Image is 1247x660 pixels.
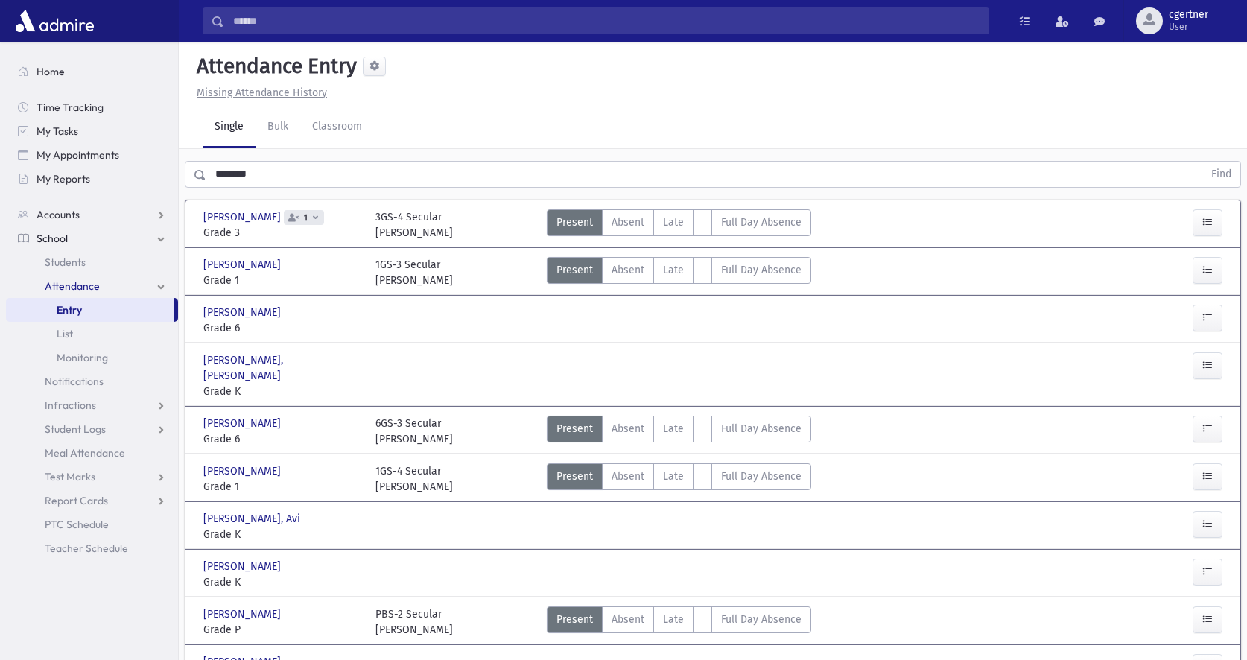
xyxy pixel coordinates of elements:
[721,262,802,278] span: Full Day Absence
[6,465,178,489] a: Test Marks
[37,148,119,162] span: My Appointments
[37,232,68,245] span: School
[612,262,644,278] span: Absent
[612,215,644,230] span: Absent
[663,262,684,278] span: Late
[45,399,96,412] span: Infractions
[6,143,178,167] a: My Appointments
[203,463,284,479] span: [PERSON_NAME]
[45,494,108,507] span: Report Cards
[6,203,178,226] a: Accounts
[6,95,178,119] a: Time Tracking
[203,574,361,590] span: Grade K
[57,327,73,340] span: List
[663,215,684,230] span: Late
[37,124,78,138] span: My Tasks
[191,54,357,79] h5: Attendance Entry
[203,384,361,399] span: Grade K
[375,463,453,495] div: 1GS-4 Secular [PERSON_NAME]
[547,463,811,495] div: AttTypes
[45,256,86,269] span: Students
[6,417,178,441] a: Student Logs
[6,274,178,298] a: Attendance
[203,511,303,527] span: [PERSON_NAME], Avi
[6,322,178,346] a: List
[203,622,361,638] span: Grade P
[6,250,178,274] a: Students
[301,213,311,223] span: 1
[547,257,811,288] div: AttTypes
[612,612,644,627] span: Absent
[375,606,453,638] div: PBS-2 Secular [PERSON_NAME]
[6,346,178,369] a: Monitoring
[203,479,361,495] span: Grade 1
[12,6,98,36] img: AdmirePro
[45,279,100,293] span: Attendance
[37,208,80,221] span: Accounts
[45,542,128,555] span: Teacher Schedule
[721,469,802,484] span: Full Day Absence
[556,215,593,230] span: Present
[663,421,684,437] span: Late
[6,119,178,143] a: My Tasks
[375,209,453,241] div: 3GS-4 Secular [PERSON_NAME]
[612,421,644,437] span: Absent
[197,86,327,99] u: Missing Attendance History
[556,262,593,278] span: Present
[203,320,361,336] span: Grade 6
[1202,162,1240,187] button: Find
[45,446,125,460] span: Meal Attendance
[721,421,802,437] span: Full Day Absence
[45,518,109,531] span: PTC Schedule
[203,606,284,622] span: [PERSON_NAME]
[203,257,284,273] span: [PERSON_NAME]
[300,107,374,148] a: Classroom
[6,369,178,393] a: Notifications
[547,606,811,638] div: AttTypes
[721,612,802,627] span: Full Day Absence
[203,431,361,447] span: Grade 6
[45,375,104,388] span: Notifications
[6,536,178,560] a: Teacher Schedule
[191,86,327,99] a: Missing Attendance History
[6,298,174,322] a: Entry
[37,65,65,78] span: Home
[1169,21,1208,33] span: User
[203,352,361,384] span: [PERSON_NAME], [PERSON_NAME]
[375,416,453,447] div: 6GS-3 Secular [PERSON_NAME]
[203,416,284,431] span: [PERSON_NAME]
[203,527,361,542] span: Grade K
[612,469,644,484] span: Absent
[663,469,684,484] span: Late
[57,303,82,317] span: Entry
[6,513,178,536] a: PTC Schedule
[57,351,108,364] span: Monitoring
[547,209,811,241] div: AttTypes
[375,257,453,288] div: 1GS-3 Secular [PERSON_NAME]
[6,226,178,250] a: School
[203,209,284,225] span: [PERSON_NAME]
[37,101,104,114] span: Time Tracking
[203,273,361,288] span: Grade 1
[224,7,989,34] input: Search
[663,612,684,627] span: Late
[6,393,178,417] a: Infractions
[203,225,361,241] span: Grade 3
[721,215,802,230] span: Full Day Absence
[45,470,95,483] span: Test Marks
[256,107,300,148] a: Bulk
[547,416,811,447] div: AttTypes
[203,305,284,320] span: [PERSON_NAME]
[1169,9,1208,21] span: cgertner
[6,489,178,513] a: Report Cards
[203,107,256,148] a: Single
[556,421,593,437] span: Present
[203,559,284,574] span: [PERSON_NAME]
[556,612,593,627] span: Present
[6,60,178,83] a: Home
[6,167,178,191] a: My Reports
[45,422,106,436] span: Student Logs
[37,172,90,185] span: My Reports
[556,469,593,484] span: Present
[6,441,178,465] a: Meal Attendance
